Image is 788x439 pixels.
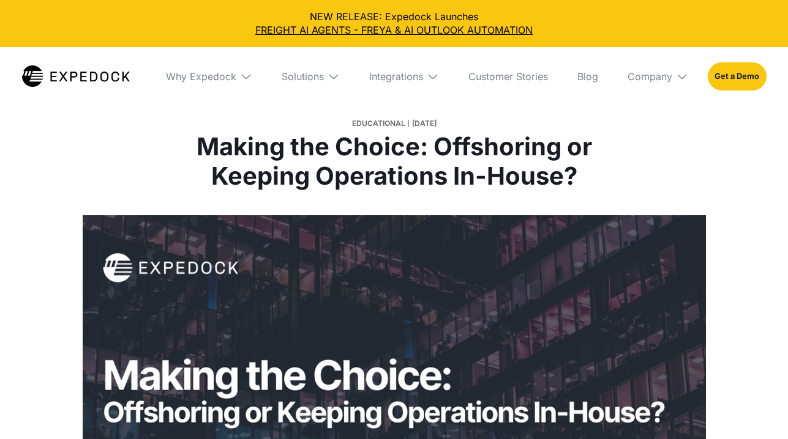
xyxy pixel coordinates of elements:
[708,62,766,90] a: Get a Demo
[412,115,437,132] div: [DATE]
[352,115,405,132] div: Educational
[459,47,558,106] a: Customer Stories
[282,70,324,83] div: Solutions
[10,10,778,37] div: NEW RELEASE: Expedock Launches
[167,132,621,191] h1: Making the Choice: Offshoring or Keeping Operations In-House?
[166,70,236,83] div: Why Expedock
[10,23,778,37] a: FREIGHT AI AGENTS - FREYA & AI OUTLOOK AUTOMATION
[568,47,608,106] a: Blog
[628,70,672,83] div: Company
[369,70,423,83] div: Integrations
